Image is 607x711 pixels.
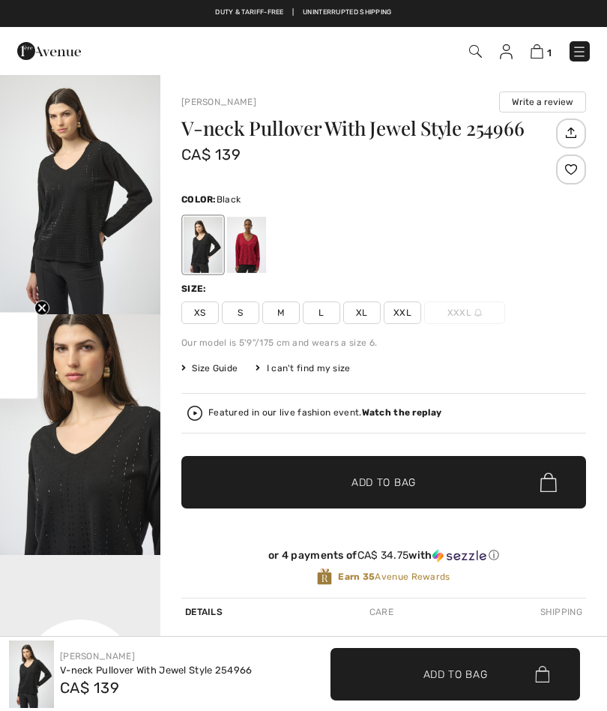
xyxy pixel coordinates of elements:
[537,598,586,625] div: Shipping
[558,120,583,145] img: Share
[362,407,442,418] strong: Watch the replay
[181,549,586,568] div: or 4 payments ofCA$ 34.75withSezzle Click to learn more about Sezzle
[338,570,450,583] span: Avenue Rewards
[181,118,552,138] h1: V-neck Pullover With Jewel Style 254966
[317,568,332,586] img: Avenue Rewards
[60,663,253,678] div: V-neck Pullover With Jewel Style 254966
[531,44,543,58] img: Shopping Bag
[256,361,350,375] div: I can't find my size
[474,309,482,316] img: ring-m.svg
[187,406,202,421] img: Watch the replay
[366,598,397,625] div: Care
[217,194,241,205] span: Black
[351,475,416,490] span: Add to Bag
[181,145,241,163] span: CA$ 139
[181,194,217,205] span: Color:
[17,43,81,57] a: 1ère Avenue
[208,408,441,418] div: Featured in our live fashion event.
[384,301,421,324] span: XXL
[330,648,580,700] button: Add to Bag
[181,301,219,324] span: XS
[499,91,586,112] button: Write a review
[181,598,226,625] div: Details
[262,301,300,324] span: M
[500,44,513,59] img: My Info
[343,301,381,324] span: XL
[357,549,409,562] span: CA$ 34.75
[222,301,259,324] span: S
[469,45,482,58] img: Search
[60,679,119,697] span: CA$ 139
[547,47,552,58] span: 1
[181,549,586,562] div: or 4 payments of with
[181,97,256,107] a: [PERSON_NAME]
[9,640,54,708] img: V-Neck Pullover with Jewel Style 254966
[184,217,223,273] div: Black
[181,456,586,508] button: Add to Bag
[181,336,586,349] div: Our model is 5'9"/175 cm and wears a size 6.
[60,651,135,661] a: [PERSON_NAME]
[424,301,505,324] span: XXXL
[432,549,486,562] img: Sezzle
[303,301,340,324] span: L
[227,217,266,273] div: Deep cherry
[540,472,557,492] img: Bag.svg
[17,36,81,66] img: 1ère Avenue
[34,301,49,316] button: Close teaser
[181,361,238,375] span: Size Guide
[181,282,210,295] div: Size:
[572,44,587,59] img: Menu
[531,42,552,60] a: 1
[338,571,375,582] strong: Earn 35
